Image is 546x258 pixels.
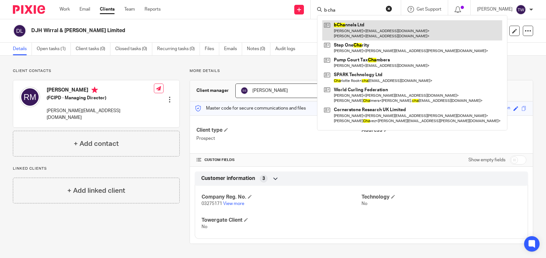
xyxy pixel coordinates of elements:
p: [PERSON_NAME] [477,6,513,13]
img: svg%3E [20,87,40,107]
a: Clients [100,6,115,13]
a: Open tasks (1) [37,43,71,55]
img: svg%3E [240,87,248,94]
a: Work [60,6,70,13]
img: svg%3E [13,24,26,38]
h4: Towergate Client [202,217,361,224]
input: Search [324,8,381,13]
span: Customer information [201,175,255,182]
p: Master code for secure communications and files [195,105,306,111]
h4: [PERSON_NAME] [47,87,154,95]
a: Reports [145,6,161,13]
span: 03275171 [202,201,222,206]
a: Recurring tasks (0) [157,43,200,55]
a: View more [223,201,244,206]
a: Files [205,43,219,55]
h4: Company Reg. No. [202,194,361,200]
img: svg%3E [516,4,526,15]
label: Show empty fields [468,157,505,163]
a: Audit logs [275,43,300,55]
img: Pixie [13,5,45,14]
p: [PERSON_NAME][EMAIL_ADDRESS][DOMAIN_NAME] [47,108,154,121]
h4: Technology [362,194,521,200]
h4: + Add linked client [67,186,125,196]
h4: + Add contact [74,139,119,149]
h3: Client manager [196,87,229,94]
a: Notes (0) [247,43,270,55]
a: Closed tasks (0) [115,43,152,55]
h4: CUSTOM FIELDS [196,157,361,163]
p: Client contacts [13,68,180,74]
span: No [202,225,207,229]
p: Prospect [196,135,361,142]
h4: Client type [196,127,361,134]
a: Details [13,43,32,55]
a: Team [124,6,135,13]
p: More details [190,68,533,74]
span: [PERSON_NAME] [252,88,288,93]
i: Primary [91,87,98,93]
span: No [362,201,367,206]
a: Email [80,6,90,13]
a: Client tasks (0) [76,43,110,55]
button: Clear [386,5,392,12]
span: Get Support [417,7,441,12]
span: 3 [262,175,265,182]
h2: DJH Wirral & [PERSON_NAME] Limited [31,27,363,34]
a: Emails [224,43,242,55]
p: Linked clients [13,166,180,171]
h5: (FCIPD - Managing Director) [47,95,154,101]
